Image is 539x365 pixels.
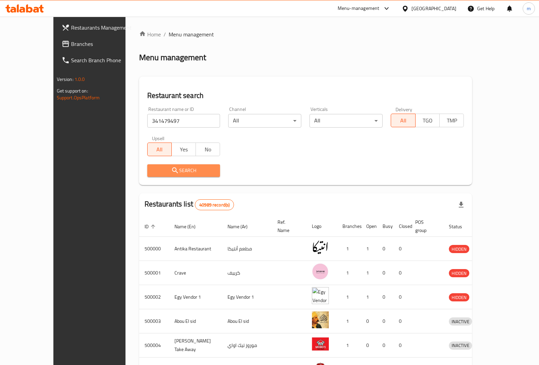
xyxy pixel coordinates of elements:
[145,222,157,231] span: ID
[57,75,73,84] span: Version:
[418,116,437,126] span: TGO
[139,261,169,285] td: 500001
[147,114,220,128] input: Search for restaurant name or ID..
[449,317,472,326] div: INACTIVE
[228,222,256,231] span: Name (Ar)
[338,4,380,13] div: Menu-management
[393,237,410,261] td: 0
[449,245,469,253] span: HIDDEN
[222,309,272,333] td: Abou El sid
[199,145,217,154] span: No
[56,52,144,68] a: Search Branch Phone
[196,143,220,156] button: No
[377,216,393,237] th: Busy
[415,218,435,234] span: POS group
[174,222,204,231] span: Name (En)
[169,30,214,38] span: Menu management
[169,261,222,285] td: Crave
[337,309,361,333] td: 1
[309,114,383,128] div: All
[361,237,377,261] td: 1
[377,333,393,358] td: 0
[449,222,471,231] span: Status
[222,333,272,358] td: موروز تيك اواي
[411,5,456,12] div: [GEOGRAPHIC_DATA]
[169,285,222,309] td: Egy Vendor 1
[56,19,144,36] a: Restaurants Management
[393,309,410,333] td: 0
[361,333,377,358] td: 0
[277,218,298,234] span: Ref. Name
[442,116,461,126] span: TMP
[74,75,85,84] span: 1.0.0
[391,114,415,127] button: All
[361,216,377,237] th: Open
[164,30,166,38] li: /
[195,202,234,208] span: 40989 record(s)
[57,86,88,95] span: Get support on:
[145,199,234,210] h2: Restaurants list
[361,285,377,309] td: 1
[139,30,161,38] a: Home
[71,40,138,48] span: Branches
[377,237,393,261] td: 0
[139,237,169,261] td: 500000
[449,294,469,301] span: HIDDEN
[169,237,222,261] td: Antika Restaurant
[195,199,234,210] div: Total records count
[312,335,329,352] img: Moro's Take Away
[139,285,169,309] td: 500002
[139,30,472,38] nav: breadcrumb
[153,166,215,175] span: Search
[449,342,472,350] div: INACTIVE
[312,239,329,256] img: Antika Restaurant
[150,145,169,154] span: All
[312,311,329,328] img: Abou El sid
[527,5,531,12] span: m
[393,285,410,309] td: 0
[449,318,472,326] span: INACTIVE
[337,333,361,358] td: 1
[222,261,272,285] td: كرييف
[337,261,361,285] td: 1
[439,114,464,127] button: TMP
[171,143,196,156] button: Yes
[147,164,220,177] button: Search
[377,285,393,309] td: 0
[169,309,222,333] td: Abou El sid
[395,107,412,112] label: Delivery
[377,261,393,285] td: 0
[453,197,469,213] div: Export file
[139,309,169,333] td: 500003
[57,93,100,102] a: Support.OpsPlatform
[71,23,138,32] span: Restaurants Management
[449,269,469,277] span: HIDDEN
[306,216,337,237] th: Logo
[228,114,301,128] div: All
[337,285,361,309] td: 1
[377,309,393,333] td: 0
[449,342,472,349] span: INACTIVE
[169,333,222,358] td: [PERSON_NAME] Take Away
[139,333,169,358] td: 500004
[361,309,377,333] td: 0
[337,216,361,237] th: Branches
[222,237,272,261] td: مطعم أنتيكا
[449,293,469,301] div: HIDDEN
[152,136,165,140] label: Upsell
[147,90,464,101] h2: Restaurant search
[415,114,440,127] button: TGO
[147,143,172,156] button: All
[393,333,410,358] td: 0
[312,263,329,280] img: Crave
[139,52,206,63] h2: Menu management
[394,116,412,126] span: All
[222,285,272,309] td: Egy Vendor 1
[337,237,361,261] td: 1
[174,145,193,154] span: Yes
[71,56,138,64] span: Search Branch Phone
[56,36,144,52] a: Branches
[393,216,410,237] th: Closed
